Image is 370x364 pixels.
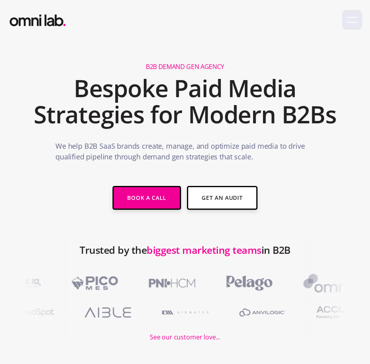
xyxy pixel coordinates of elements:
a: home [8,9,67,28]
img: Aible [73,301,143,324]
img: Omni HR [291,272,360,295]
p: We help B2B SaaS brands create, manage, and optimize paid media to drive qualified pipeline throu... [55,141,315,166]
h1: B2B Demand Gen Agency [146,63,224,71]
img: Omni Lab: B2B SaaS Demand Generation Agency [8,9,67,28]
a: See our customer love... [150,324,220,343]
img: A1RWATER [151,301,220,324]
div: See our customer love... [150,332,220,343]
span: biggest marketing teams [147,243,261,257]
iframe: Chat Widget [227,272,370,364]
img: PelagoHealth [214,272,283,295]
h2: Trusted by the in B2B [80,240,290,272]
img: PNI [137,272,206,295]
h2: Bespoke Paid Media Strategies for Modern B2Bs [32,75,338,127]
img: Pico MES [59,272,129,295]
div: menu [342,10,362,30]
a: Get An Audit [187,186,257,210]
a: Book a Call [113,186,181,210]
